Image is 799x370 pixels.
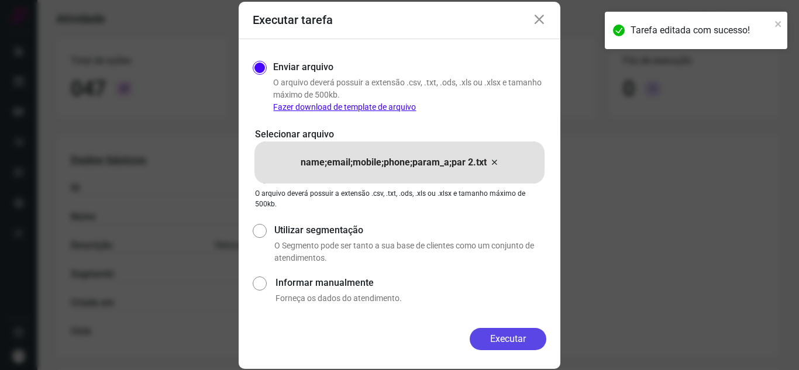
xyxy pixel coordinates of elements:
[774,16,783,30] button: close
[274,223,546,237] label: Utilizar segmentação
[275,292,546,305] p: Forneça os dados do atendimento.
[275,276,546,290] label: Informar manualmente
[273,102,416,112] a: Fazer download de template de arquivo
[274,240,546,264] p: O Segmento pode ser tanto a sua base de clientes como um conjunto de atendimentos.
[273,60,333,74] label: Enviar arquivo
[273,77,546,113] p: O arquivo deverá possuir a extensão .csv, .txt, .ods, .xls ou .xlsx e tamanho máximo de 500kb.
[470,328,546,350] button: Executar
[301,155,487,170] p: name;email;mobile;phone;param_a;par 2.txt
[255,188,544,209] p: O arquivo deverá possuir a extensão .csv, .txt, .ods, .xls ou .xlsx e tamanho máximo de 500kb.
[255,127,544,141] p: Selecionar arquivo
[631,23,771,37] div: Tarefa editada com sucesso!
[253,13,333,27] h3: Executar tarefa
